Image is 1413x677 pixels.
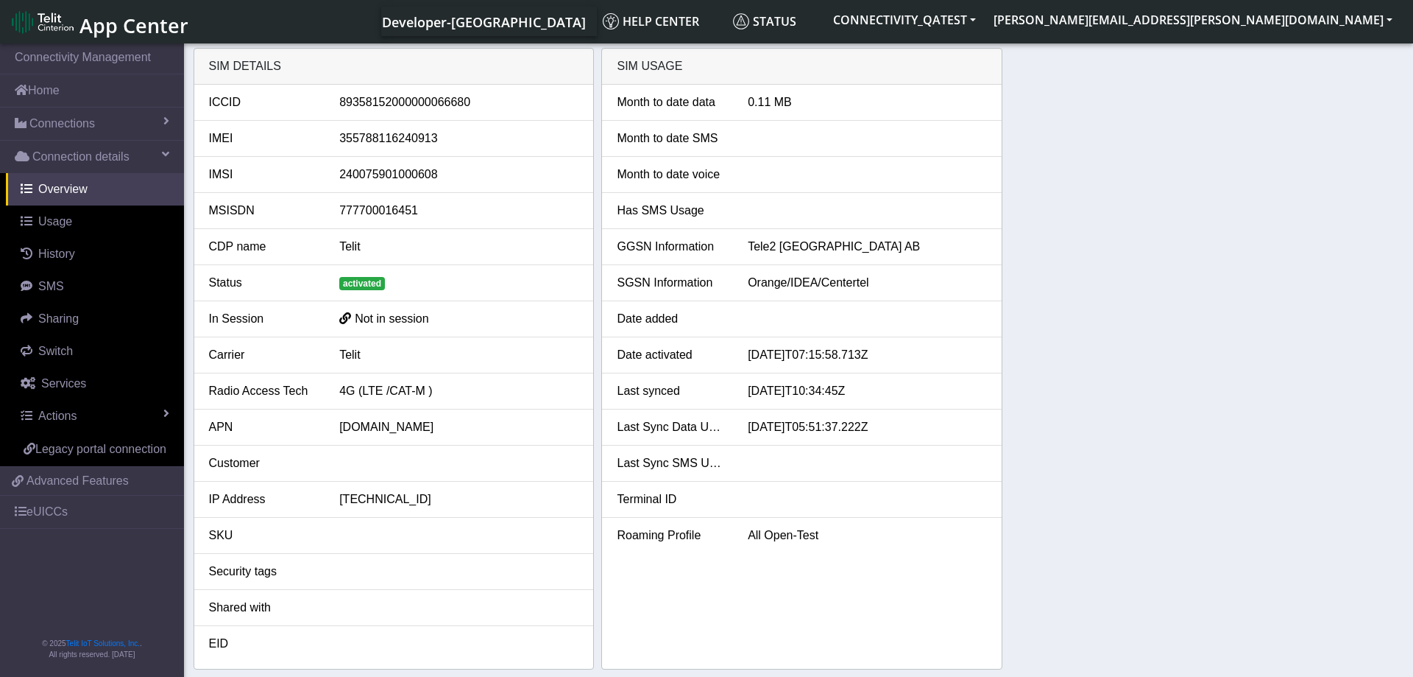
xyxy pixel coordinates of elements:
div: Customer [198,455,329,472]
div: Last Sync SMS Usage [606,455,737,472]
div: Last synced [606,382,737,400]
span: App Center [79,12,188,39]
div: 240075901000608 [328,166,589,183]
span: Switch [38,345,73,357]
div: ICCID [198,94,329,111]
div: Telit [328,346,589,364]
div: MSISDN [198,202,329,220]
img: status.svg [733,13,749,29]
a: App Center [12,6,186,38]
button: CONNECTIVITY_QATEST [824,7,985,33]
div: IMEI [198,130,329,147]
div: 355788116240913 [328,130,589,147]
div: Month to date data [606,94,737,111]
a: Your current platform instance [381,7,585,36]
div: IP Address [198,491,329,508]
span: Services [41,377,86,390]
div: Has SMS Usage [606,202,737,220]
span: Legacy portal connection [35,443,166,455]
div: Date activated [606,346,737,364]
div: SIM details [194,49,594,85]
a: Usage [6,206,184,238]
a: Status [727,7,824,36]
div: SGSN Information [606,274,737,292]
div: SKU [198,527,329,544]
span: Not in session [355,312,429,325]
div: [DOMAIN_NAME] [328,418,589,436]
span: Developer-[GEOGRAPHIC_DATA] [382,13,586,31]
span: SMS [38,280,64,292]
div: [TECHNICAL_ID] [328,491,589,508]
span: History [38,248,75,260]
div: 0.11 MB [737,94,998,111]
div: Telit [328,238,589,256]
div: In Session [198,310,329,328]
div: 777700016451 [328,202,589,220]
a: Help center [597,7,727,36]
div: Status [198,274,329,292]
button: [PERSON_NAME][EMAIL_ADDRESS][PERSON_NAME][DOMAIN_NAME] [985,7,1401,33]
div: Roaming Profile [606,527,737,544]
img: logo-telit-cinterion-gw-new.png [12,10,74,34]
div: Security tags [198,563,329,580]
span: Status [733,13,796,29]
span: Connections [29,115,95,133]
div: Month to date SMS [606,130,737,147]
div: Radio Access Tech [198,382,329,400]
span: Sharing [38,312,79,325]
a: Telit IoT Solutions, Inc. [66,639,140,648]
div: IMSI [198,166,329,183]
div: EID [198,635,329,653]
a: SMS [6,270,184,303]
a: Actions [6,400,184,432]
span: Overview [38,183,88,195]
span: Connection details [32,148,130,166]
div: Tele2 [GEOGRAPHIC_DATA] AB [737,238,998,256]
div: Last Sync Data Usage [606,418,737,436]
div: Shared with [198,599,329,617]
div: Orange/IDEA/Centertel [737,274,998,292]
div: APN [198,418,329,436]
span: Usage [38,215,72,228]
div: Date added [606,310,737,328]
div: Month to date voice [606,166,737,183]
span: activated [339,277,385,290]
div: GGSN Information [606,238,737,256]
a: Overview [6,173,184,206]
span: Actions [38,410,77,422]
span: Advanced Features [26,472,129,490]
div: Terminal ID [606,491,737,508]
img: knowledge.svg [603,13,619,29]
a: History [6,238,184,270]
div: [DATE]T10:34:45Z [737,382,998,400]
div: [DATE]T07:15:58.713Z [737,346,998,364]
a: Sharing [6,303,184,335]
div: 89358152000000066680 [328,94,589,111]
span: Help center [603,13,699,29]
div: Carrier [198,346,329,364]
a: Switch [6,335,184,368]
div: [DATE]T05:51:37.222Z [737,418,998,436]
a: Services [6,368,184,400]
div: CDP name [198,238,329,256]
div: All Open-Test [737,527,998,544]
div: 4G (LTE /CAT-M ) [328,382,589,400]
div: SIM Usage [602,49,1002,85]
